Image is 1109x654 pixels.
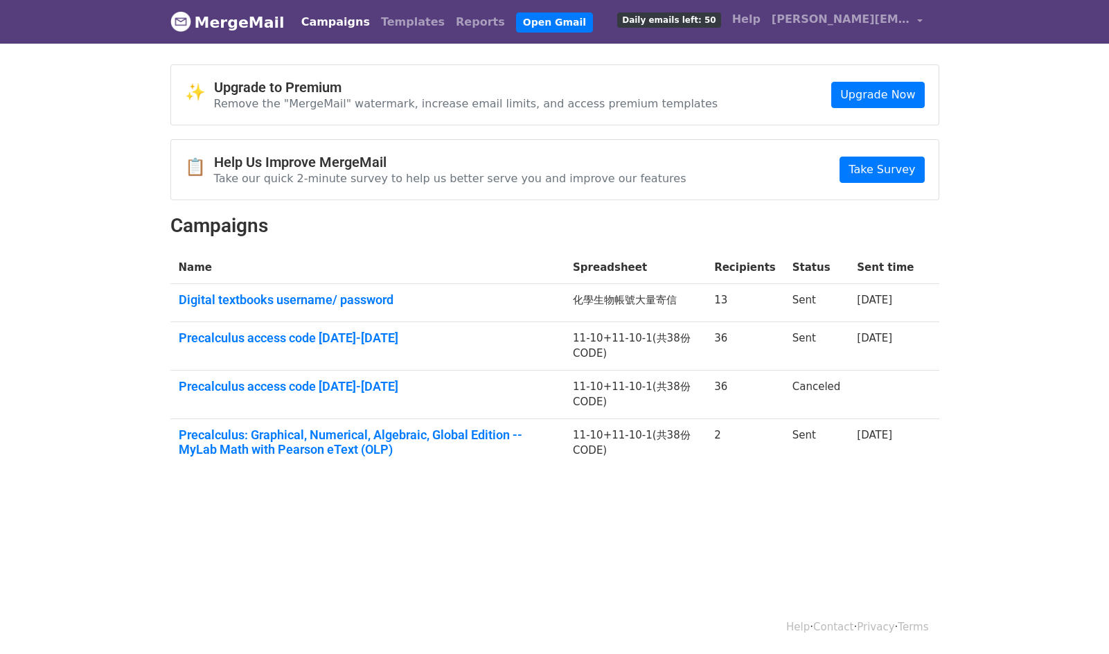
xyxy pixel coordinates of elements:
[296,8,375,36] a: Campaigns
[565,418,706,471] td: 11-10+11-10-1(共38份CODE)
[617,12,720,28] span: Daily emails left: 50
[565,370,706,418] td: 11-10+11-10-1(共38份CODE)
[214,154,686,170] h4: Help Us Improve MergeMail
[179,427,557,457] a: Precalculus: Graphical, Numerical, Algebraic, Global Edition -- MyLab Math with Pearson eText (OLP)
[706,370,784,418] td: 36
[784,251,849,284] th: Status
[857,429,892,441] a: [DATE]
[840,157,924,183] a: Take Survey
[831,82,924,108] a: Upgrade Now
[857,621,894,633] a: Privacy
[565,321,706,370] td: 11-10+11-10-1(共38份CODE)
[214,171,686,186] p: Take our quick 2-minute survey to help us better serve you and improve our features
[706,284,784,322] td: 13
[170,8,285,37] a: MergeMail
[612,6,726,33] a: Daily emails left: 50
[179,292,557,308] a: Digital textbooks username/ password
[170,214,939,238] h2: Campaigns
[898,621,928,633] a: Terms
[727,6,766,33] a: Help
[185,82,214,103] span: ✨
[214,96,718,111] p: Remove the "MergeMail" watermark, increase email limits, and access premium templates
[214,79,718,96] h4: Upgrade to Premium
[516,12,593,33] a: Open Gmail
[813,621,853,633] a: Contact
[766,6,928,38] a: [PERSON_NAME][EMAIL_ADDRESS][DOMAIN_NAME]
[784,284,849,322] td: Sent
[706,251,784,284] th: Recipients
[170,251,565,284] th: Name
[450,8,511,36] a: Reports
[706,321,784,370] td: 36
[565,251,706,284] th: Spreadsheet
[857,332,892,344] a: [DATE]
[179,379,557,394] a: Precalculus access code [DATE]-[DATE]
[565,284,706,322] td: 化學生物帳號大量寄信
[706,418,784,471] td: 2
[849,251,922,284] th: Sent time
[179,330,557,346] a: Precalculus access code [DATE]-[DATE]
[784,321,849,370] td: Sent
[170,11,191,32] img: MergeMail logo
[784,370,849,418] td: Canceled
[786,621,810,633] a: Help
[185,157,214,177] span: 📋
[375,8,450,36] a: Templates
[857,294,892,306] a: [DATE]
[772,11,910,28] span: [PERSON_NAME][EMAIL_ADDRESS][DOMAIN_NAME]
[784,418,849,471] td: Sent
